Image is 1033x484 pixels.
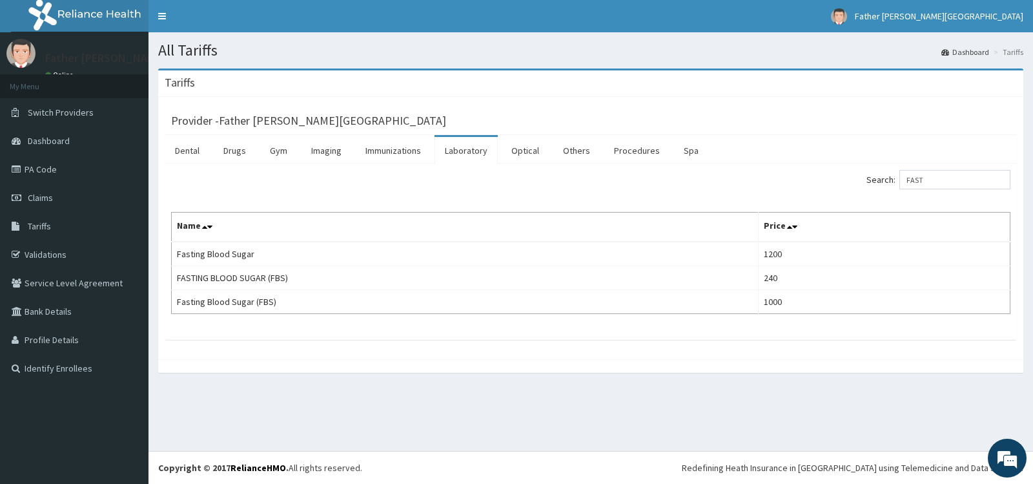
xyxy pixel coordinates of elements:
li: Tariffs [990,47,1023,58]
td: Fasting Blood Sugar [172,242,759,266]
a: Dashboard [941,47,989,58]
img: d_794563401_company_1708531726252_794563401 [24,65,52,97]
td: 1000 [759,290,1010,314]
textarea: Type your message and hit 'Enter' [6,336,246,381]
a: Drugs [213,137,256,164]
label: Search: [866,170,1010,189]
img: User Image [6,39,36,68]
footer: All rights reserved. [148,451,1033,484]
div: Chat with us now [67,72,217,89]
h3: Tariffs [165,77,195,89]
p: Father [PERSON_NAME][GEOGRAPHIC_DATA] [45,52,272,64]
td: Fasting Blood Sugar (FBS) [172,290,759,314]
th: Price [759,213,1010,242]
img: User Image [831,8,847,25]
a: Others [553,137,600,164]
h1: All Tariffs [158,42,1023,59]
span: Tariffs [28,220,51,232]
h3: Provider - Father [PERSON_NAME][GEOGRAPHIC_DATA] [171,115,446,127]
a: Laboratory [435,137,498,164]
span: We're online! [75,154,178,285]
input: Search: [899,170,1010,189]
a: RelianceHMO [230,462,286,474]
td: 1200 [759,242,1010,266]
td: 240 [759,266,1010,290]
th: Name [172,213,759,242]
a: Optical [501,137,549,164]
span: Father [PERSON_NAME][GEOGRAPHIC_DATA] [855,10,1023,22]
div: Redefining Heath Insurance in [GEOGRAPHIC_DATA] using Telemedicine and Data Science! [682,461,1023,474]
span: Dashboard [28,135,70,147]
span: Claims [28,192,53,204]
td: FASTING BLOOD SUGAR (FBS) [172,266,759,290]
a: Spa [673,137,709,164]
a: Immunizations [355,137,431,164]
a: Dental [165,137,210,164]
a: Procedures [604,137,670,164]
span: Switch Providers [28,107,94,118]
a: Imaging [301,137,352,164]
a: Online [45,70,76,79]
strong: Copyright © 2017 . [158,462,289,474]
a: Gym [260,137,298,164]
div: Minimize live chat window [212,6,243,37]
